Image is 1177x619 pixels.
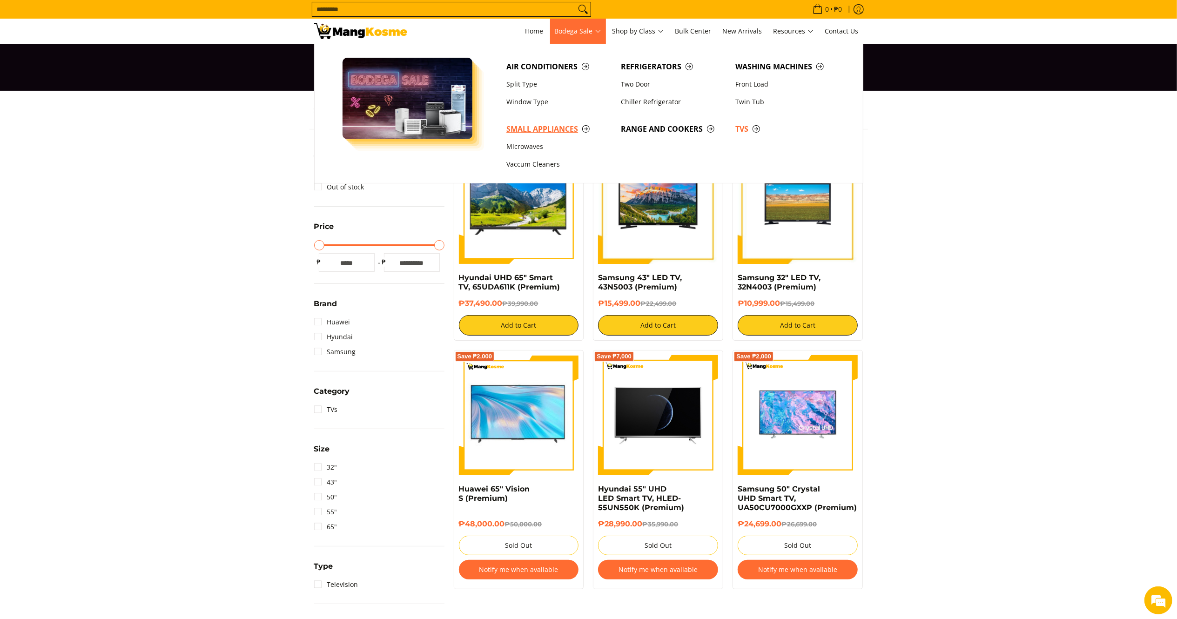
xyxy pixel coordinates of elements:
a: Home [521,19,548,44]
button: Sold Out [738,536,858,555]
a: New Arrivals [718,19,767,44]
del: ₱50,000.00 [505,520,542,528]
button: Add to Cart [598,315,718,336]
a: Chiller Refrigerator [616,93,731,111]
a: Microwaves [502,138,616,155]
span: Air Conditioners [506,61,612,73]
a: Contact Us [821,19,863,44]
span: Refrigerators [621,61,726,73]
span: Type [314,563,333,570]
span: 0 [824,6,831,13]
span: Save ₱2,000 [457,354,492,359]
button: Notify me when available [738,560,858,579]
a: Samsung 50" Crystal UHD Smart TV, UA50CU7000GXXP (Premium) [738,484,857,512]
span: Category [314,388,350,395]
h6: ₱48,000.00 [459,519,579,529]
span: Resources [773,26,814,37]
span: New Arrivals [723,27,762,35]
img: huawei-s-65-inch-4k-lcd-display-tv-full-view-mang-kosme [459,360,579,470]
summary: Open [314,223,334,237]
img: TVs - Premium Television Brands l Mang Kosme [314,23,407,39]
span: Price [314,223,334,230]
del: ₱39,990.00 [503,300,538,307]
del: ₱22,499.00 [640,300,676,307]
h6: ₱37,490.00 [459,299,579,308]
span: ₱0 [833,6,844,13]
a: Bodega Sale [550,19,606,44]
span: • [810,4,845,14]
a: Hyundai 55" UHD LED Smart TV, HLED-55UN550K (Premium) [598,484,684,512]
span: ₱ [314,257,323,267]
a: TVs [314,402,338,417]
span: ₱ [379,257,389,267]
span: We're online! [54,117,128,211]
h6: ₱28,990.00 [598,519,718,529]
a: Resources [769,19,819,44]
a: Washing Machines [731,58,845,75]
a: Hyundai UHD 65" Smart TV, 65UDA611K (Premium) [459,273,560,291]
span: Contact Us [825,27,859,35]
img: samsung-32-inch-led-tv-full-view-mang-kosme [738,144,858,264]
summary: Open [314,300,337,315]
span: Bulk Center [675,27,712,35]
a: 65" [314,519,337,534]
button: Notify me when available [598,560,718,579]
img: samsung-43-inch-led-tv-full-view- mang-kosme [598,144,718,264]
button: Notify me when available [459,560,579,579]
a: Refrigerators [616,58,731,75]
nav: Main Menu [417,19,863,44]
span: Range and Cookers [621,123,726,135]
button: Sold Out [598,536,718,555]
span: TVs [735,123,841,135]
a: Vaccum Cleaners [502,156,616,174]
a: Television [314,577,358,592]
a: Hyundai [314,330,353,344]
span: Washing Machines [735,61,841,73]
del: ₱35,990.00 [642,520,678,528]
h6: ₱24,699.00 [738,519,858,529]
img: Hyundai UHD 65" Smart TV, 65UDA611K (Premium) [459,144,579,264]
a: Samsung 32" LED TV, 32N4003 (Premium) [738,273,821,291]
img: Samsung 50" Crystal UHD Smart TV, UA50CU7000GXXP (Premium) [738,355,858,475]
button: Search [576,2,591,16]
div: Minimize live chat window [153,5,175,27]
summary: Open [314,445,330,460]
a: Huawei 65" Vision S (Premium) [459,484,530,503]
span: Home [525,27,544,35]
del: ₱26,699.00 [781,520,817,528]
a: Bulk Center [671,19,716,44]
a: Huawei [314,315,350,330]
a: TVs [731,120,845,138]
a: Twin Tub [731,93,845,111]
a: Samsung [314,344,356,359]
a: Split Type [502,75,616,93]
a: Shop by Class [608,19,669,44]
h6: ₱10,999.00 [738,299,858,308]
h6: ₱15,499.00 [598,299,718,308]
span: Small Appliances [506,123,612,135]
span: Shop by Class [612,26,664,37]
del: ₱15,499.00 [780,300,814,307]
span: Bodega Sale [555,26,601,37]
a: Two Door [616,75,731,93]
summary: Open [314,388,350,402]
a: Small Appliances [502,120,616,138]
img: Bodega Sale [343,58,473,139]
a: 50" [314,490,337,505]
span: Brand [314,300,337,308]
a: Samsung 43" LED TV, 43N5003 (Premium) [598,273,682,291]
button: Add to Cart [459,315,579,336]
a: Front Load [731,75,845,93]
textarea: Type your message and hit 'Enter' [5,254,177,287]
a: Air Conditioners [502,58,616,75]
span: Save ₱2,000 [736,354,771,359]
a: 55" [314,505,337,519]
button: Add to Cart [738,315,858,336]
a: 43" [314,475,337,490]
a: 32" [314,460,337,475]
img: hyundai-ultra-hd-smart-tv-65-inch-full-view-mang-kosme [598,355,718,475]
summary: Open [314,563,333,577]
button: Sold Out [459,536,579,555]
span: Size [314,445,330,453]
a: Range and Cookers [616,120,731,138]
